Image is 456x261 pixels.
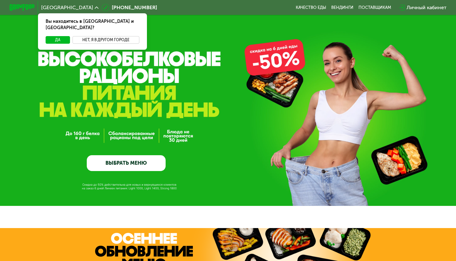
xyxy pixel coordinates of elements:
[87,155,166,171] a: ВЫБРАТЬ МЕНЮ
[296,5,326,10] a: Качество еды
[73,36,139,44] button: Нет, я в другом городе
[331,5,353,10] a: Вендинги
[358,5,391,10] div: поставщикам
[102,4,157,11] a: [PHONE_NUMBER]
[38,13,147,36] div: Вы находитесь в [GEOGRAPHIC_DATA] и [GEOGRAPHIC_DATA]?
[41,5,93,10] span: [GEOGRAPHIC_DATA]
[407,4,446,11] div: Личный кабинет
[46,36,70,44] button: Да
